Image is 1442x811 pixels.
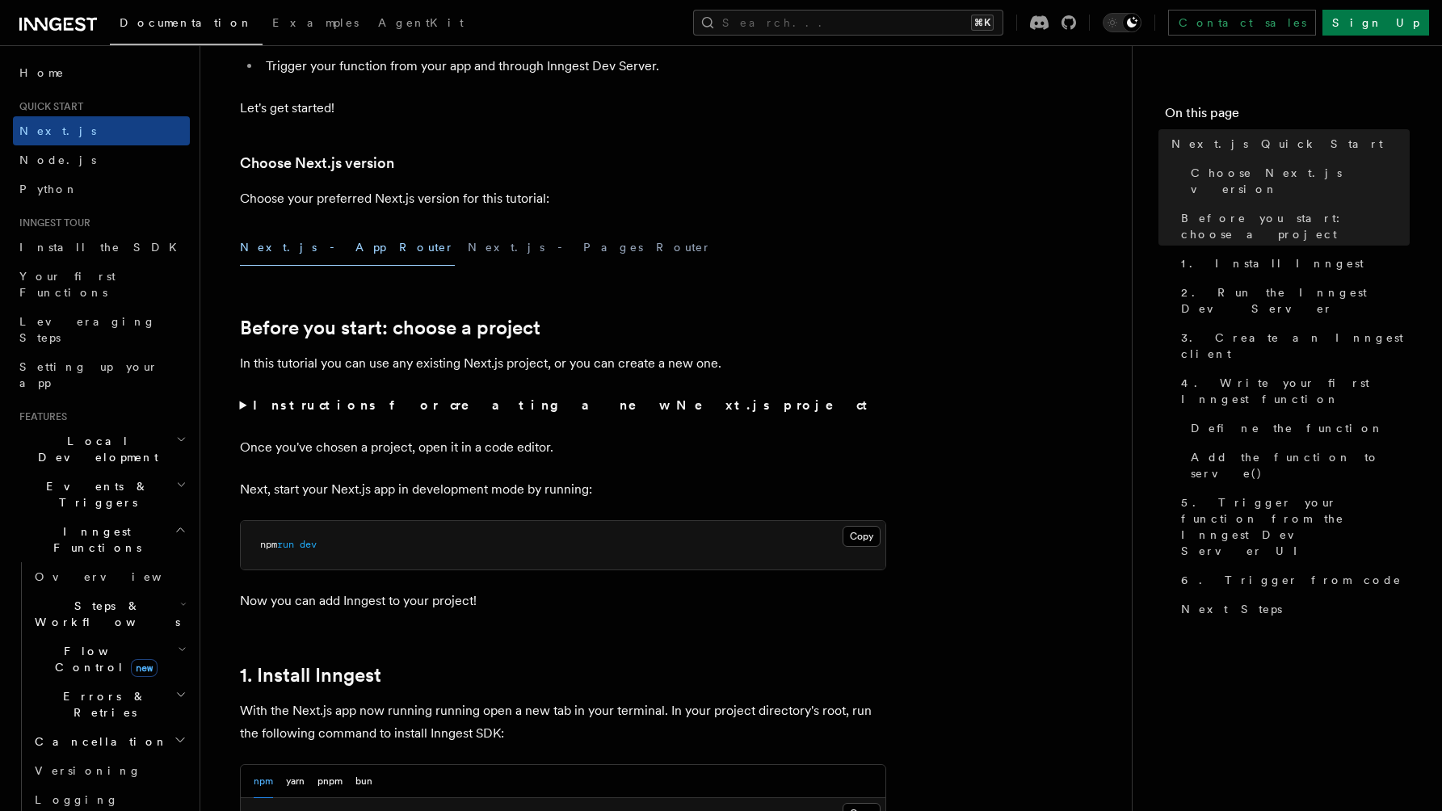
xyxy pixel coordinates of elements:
[13,100,83,113] span: Quick start
[1168,10,1316,36] a: Contact sales
[120,16,253,29] span: Documentation
[260,539,277,550] span: npm
[13,116,190,145] a: Next.js
[240,152,394,174] a: Choose Next.js version
[263,5,368,44] a: Examples
[1103,13,1141,32] button: Toggle dark mode
[28,591,190,637] button: Steps & Workflows
[1171,136,1383,152] span: Next.js Quick Start
[13,58,190,87] a: Home
[28,688,175,721] span: Errors & Retries
[19,153,96,166] span: Node.js
[13,517,190,562] button: Inngest Functions
[1175,488,1410,565] a: 5. Trigger your function from the Inngest Dev Server UI
[19,360,158,389] span: Setting up your app
[1175,368,1410,414] a: 4. Write your first Inngest function
[19,241,187,254] span: Install the SDK
[272,16,359,29] span: Examples
[1184,443,1410,488] a: Add the function to serve()
[110,5,263,45] a: Documentation
[240,352,886,375] p: In this tutorial you can use any existing Next.js project, or you can create a new one.
[843,526,881,547] button: Copy
[13,352,190,397] a: Setting up your app
[1165,103,1410,129] h4: On this page
[19,65,65,81] span: Home
[13,433,176,465] span: Local Development
[1184,414,1410,443] a: Define the function
[240,700,886,745] p: With the Next.js app now running running open a new tab in your terminal. In your project directo...
[1181,210,1410,242] span: Before you start: choose a project
[1181,601,1282,617] span: Next Steps
[1191,165,1410,197] span: Choose Next.js version
[1181,494,1410,559] span: 5. Trigger your function from the Inngest Dev Server UI
[13,145,190,174] a: Node.js
[28,682,190,727] button: Errors & Retries
[19,183,78,195] span: Python
[1175,595,1410,624] a: Next Steps
[1322,10,1429,36] a: Sign Up
[28,727,190,756] button: Cancellation
[28,598,180,630] span: Steps & Workflows
[1181,330,1410,362] span: 3. Create an Inngest client
[300,539,317,550] span: dev
[19,270,116,299] span: Your first Functions
[13,216,90,229] span: Inngest tour
[240,97,886,120] p: Let's get started!
[28,733,168,750] span: Cancellation
[13,174,190,204] a: Python
[240,229,455,266] button: Next.js - App Router
[19,315,156,344] span: Leveraging Steps
[13,307,190,352] a: Leveraging Steps
[13,262,190,307] a: Your first Functions
[28,562,190,591] a: Overview
[355,765,372,798] button: bun
[13,472,190,517] button: Events & Triggers
[240,478,886,501] p: Next, start your Next.js app in development mode by running:
[240,394,886,417] summary: Instructions for creating a new Next.js project
[1175,323,1410,368] a: 3. Create an Inngest client
[13,523,174,556] span: Inngest Functions
[1181,572,1402,588] span: 6. Trigger from code
[13,478,176,511] span: Events & Triggers
[1181,375,1410,407] span: 4. Write your first Inngest function
[28,637,190,682] button: Flow Controlnew
[261,55,886,78] li: Trigger your function from your app and through Inngest Dev Server.
[19,124,96,137] span: Next.js
[1184,158,1410,204] a: Choose Next.js version
[254,765,273,798] button: npm
[1175,565,1410,595] a: 6. Trigger from code
[35,764,141,777] span: Versioning
[1191,420,1384,436] span: Define the function
[368,5,473,44] a: AgentKit
[240,436,886,459] p: Once you've chosen a project, open it in a code editor.
[35,570,201,583] span: Overview
[240,187,886,210] p: Choose your preferred Next.js version for this tutorial:
[378,16,464,29] span: AgentKit
[253,397,874,413] strong: Instructions for creating a new Next.js project
[13,427,190,472] button: Local Development
[240,664,381,687] a: 1. Install Inngest
[1175,278,1410,323] a: 2. Run the Inngest Dev Server
[693,10,1003,36] button: Search...⌘K
[1191,449,1410,481] span: Add the function to serve()
[317,765,343,798] button: pnpm
[240,317,540,339] a: Before you start: choose a project
[35,793,119,806] span: Logging
[1181,255,1364,271] span: 1. Install Inngest
[1175,249,1410,278] a: 1. Install Inngest
[13,410,67,423] span: Features
[131,659,158,677] span: new
[28,643,178,675] span: Flow Control
[28,756,190,785] a: Versioning
[13,233,190,262] a: Install the SDK
[240,590,886,612] p: Now you can add Inngest to your project!
[277,539,294,550] span: run
[468,229,712,266] button: Next.js - Pages Router
[1165,129,1410,158] a: Next.js Quick Start
[971,15,994,31] kbd: ⌘K
[1175,204,1410,249] a: Before you start: choose a project
[286,765,305,798] button: yarn
[1181,284,1410,317] span: 2. Run the Inngest Dev Server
